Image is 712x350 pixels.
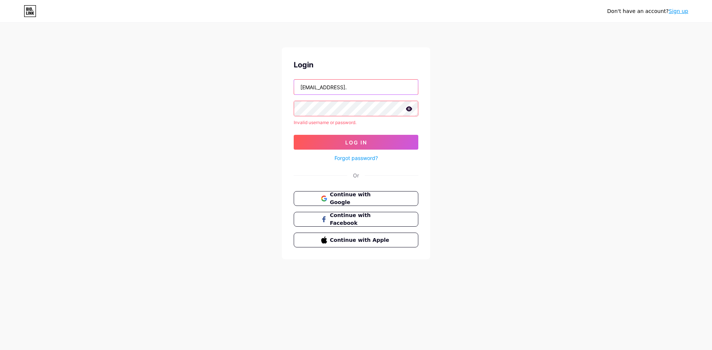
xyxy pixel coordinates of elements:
button: Continue with Apple [294,233,418,247]
button: Log In [294,135,418,150]
div: Don't have an account? [607,7,688,15]
div: Or [353,171,359,179]
span: Continue with Apple [330,236,391,244]
div: Invalid username or password. [294,119,418,126]
span: Continue with Google [330,191,391,206]
a: Forgot password? [334,154,378,162]
span: Continue with Facebook [330,211,391,227]
a: Sign up [669,8,688,14]
button: Continue with Facebook [294,212,418,227]
button: Continue with Google [294,191,418,206]
input: Username [294,80,418,94]
span: Log In [345,139,367,146]
div: Login [294,59,418,70]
